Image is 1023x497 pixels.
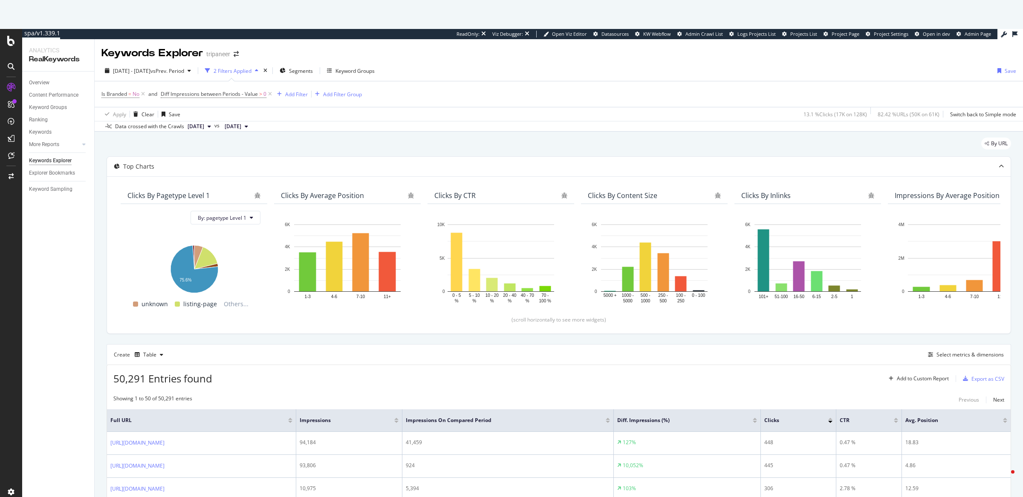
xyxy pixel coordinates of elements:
span: Datasources [601,31,629,37]
div: 924 [406,462,610,469]
div: 448 [764,439,832,446]
div: Select metrics & dimensions [936,351,1004,358]
div: Overview [29,78,49,87]
text: 250 - [658,293,668,298]
div: Create [114,348,167,362]
text: 2-5 [831,294,838,299]
span: vs Prev. Period [150,67,184,75]
div: RealKeywords [29,55,87,64]
text: 1-3 [918,294,925,299]
iframe: Intercom live chat [994,468,1014,488]
button: Add to Custom Report [885,372,949,385]
span: CTR [840,417,881,424]
span: Admin Crawl List [685,31,723,37]
span: vs [214,122,221,129]
span: Open in dev [923,31,950,37]
div: Clicks By Average Position [281,191,364,200]
div: Clear [142,111,154,118]
div: Explorer Bookmarks [29,169,75,178]
text: 11+ [997,294,1005,299]
a: [URL][DOMAIN_NAME] [110,462,165,470]
div: 41,459 [406,439,610,446]
div: Keywords [29,128,52,137]
span: 0 [263,88,266,100]
a: Open in dev [915,31,950,37]
text: 4K [285,245,290,250]
div: ReadOnly: [457,31,480,37]
span: 50,291 Entries found [113,371,212,385]
text: 4-6 [331,294,338,299]
span: unknown [142,299,168,309]
text: % [508,299,511,303]
text: 100 - [676,293,686,298]
button: Clear [130,107,154,121]
div: 13.1 % Clicks ( 17K on 128K ) [803,111,867,118]
div: 2.78 % [840,485,898,492]
span: Project Settings [874,31,908,37]
span: = [128,90,131,98]
button: [DATE] - [DATE]vsPrev. Period [101,64,194,78]
div: Top Charts [123,162,154,171]
div: 103% [623,485,636,492]
a: Admin Crawl List [677,31,723,37]
svg: A chart. [434,220,567,305]
text: 0 [442,289,445,294]
a: [URL][DOMAIN_NAME] [110,485,165,493]
div: A chart. [588,220,721,305]
text: 1 [851,294,853,299]
div: Clicks By pagetype Level 1 [127,191,210,200]
text: 10 - 20 [485,293,499,298]
button: [DATE] [184,121,214,132]
div: Add to Custom Report [897,376,949,381]
a: Project Page [824,31,859,37]
button: Add Filter Group [312,89,362,99]
text: 1000 - [622,293,634,298]
div: A chart. [741,220,874,305]
button: Export as CSV [959,372,1004,385]
div: bug [408,192,414,198]
text: 10K [437,222,445,227]
text: % [455,299,459,303]
text: 5000 + [604,293,617,298]
a: Project Settings [866,31,908,37]
text: 2K [592,267,597,272]
button: and [148,90,157,98]
a: Logs Projects List [729,31,776,37]
span: 2025 Jun. 13th [225,123,241,130]
div: 10,975 [300,485,399,492]
text: 0 [288,289,290,294]
div: Add Filter Group [323,91,362,98]
div: More Reports [29,140,59,149]
div: Keyword Sampling [29,185,72,194]
div: Keyword Groups [335,67,375,75]
a: Explorer Bookmarks [29,169,88,178]
div: spa/v1.339.1 [22,29,60,37]
a: Keywords Explorer [29,156,88,165]
div: bug [254,192,260,198]
a: More Reports [29,140,80,149]
text: 16-50 [793,294,804,299]
text: 4K [745,245,751,250]
div: 94,184 [300,439,399,446]
div: 4.86 [905,462,1007,469]
text: 500 [659,299,667,303]
a: KW Webflow [635,31,671,37]
a: Admin Page [957,31,991,37]
div: Keywords Explorer [29,156,72,165]
div: 127% [623,439,636,446]
span: Others... [220,299,252,309]
div: Keywords Explorer [101,46,203,60]
div: Ranking [29,115,48,124]
div: Impressions By Average Position [895,191,1000,200]
button: Segments [276,64,316,78]
span: Avg. Position [905,417,990,424]
div: Apply [113,111,126,118]
span: Diff Impressions between Periods - Value [161,90,258,98]
svg: A chart. [281,220,414,305]
a: spa/v1.339.1 [22,29,60,39]
button: Table [131,348,167,362]
div: 10,052% [623,462,643,469]
div: (scroll horizontally to see more widgets) [117,316,1000,323]
button: Select metrics & dimensions [925,350,1004,360]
